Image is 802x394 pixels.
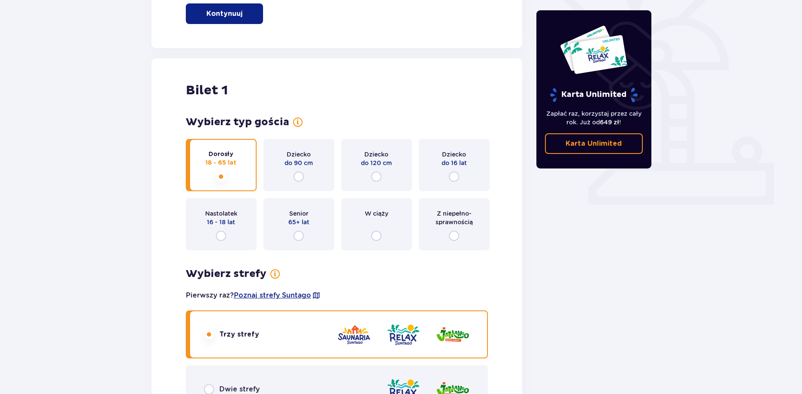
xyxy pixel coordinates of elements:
span: 649 zł [600,119,619,126]
span: 18 - 65 lat [206,159,236,167]
p: Zapłać raz, korzystaj przez cały rok. Już od ! [545,109,643,126]
span: Trzy strefy [219,330,259,339]
a: Karta Unlimited [545,133,643,154]
h3: Wybierz typ gościa [186,116,289,129]
h3: Wybierz strefy [186,268,266,280]
p: Kontynuuj [206,9,242,18]
span: 65+ lat [288,218,309,226]
span: Dziecko [442,150,466,159]
span: Dwie strefy [219,385,260,394]
img: Saunaria [337,322,371,347]
span: Nastolatek [205,209,237,218]
img: Relax [386,322,421,347]
p: Karta Unlimited [566,139,622,148]
span: W ciąży [365,209,388,218]
p: Karta Unlimited [549,87,639,102]
button: Kontynuuj [186,3,263,24]
p: Pierwszy raz? [186,291,321,300]
span: Senior [289,209,309,218]
span: Z niepełno­sprawnością [427,209,482,226]
span: do 120 cm [361,159,392,167]
span: Dziecko [364,150,388,159]
img: Jamango [436,322,470,347]
img: Dwie karty całoroczne do Suntago z napisem 'UNLIMITED RELAX', na białym tle z tropikalnymi liśćmi... [560,25,628,75]
span: Dorosły [209,150,233,159]
span: do 16 lat [442,159,467,167]
a: Poznaj strefy Suntago [234,291,311,300]
span: Dziecko [287,150,311,159]
span: 16 - 18 lat [207,218,235,226]
span: do 90 cm [284,159,313,167]
h2: Bilet 1 [186,82,228,99]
